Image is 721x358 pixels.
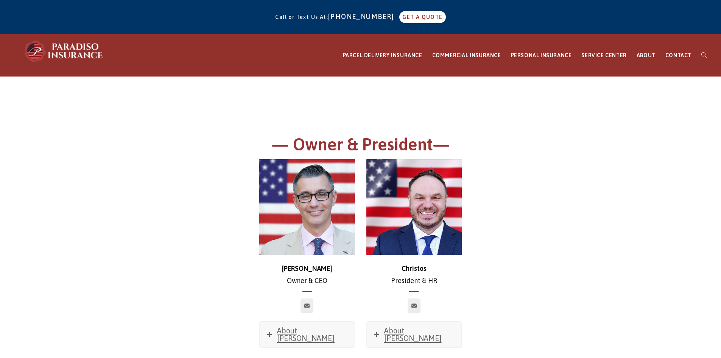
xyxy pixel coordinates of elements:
a: CONTACT [660,34,696,77]
strong: Christos [402,264,427,272]
a: GET A QUOTE [399,11,445,23]
a: SERVICE CENTER [576,34,631,77]
a: About [PERSON_NAME] [367,322,462,347]
span: ABOUT [637,52,656,58]
strong: [PERSON_NAME] [282,264,332,272]
a: About [PERSON_NAME] [260,322,355,347]
span: About [PERSON_NAME] [384,326,442,342]
span: COMMERCIAL INSURANCE [432,52,501,58]
span: SERVICE CENTER [581,52,626,58]
img: chris-500x500 (1) [259,159,355,255]
a: PARCEL DELIVERY INSURANCE [338,34,427,77]
img: Christos_500x500 [366,159,462,255]
span: About [PERSON_NAME] [277,326,335,342]
img: Paradiso Insurance [23,40,106,63]
span: CONTACT [665,52,691,58]
span: PARCEL DELIVERY INSURANCE [343,52,422,58]
p: Owner & CEO [259,263,355,287]
span: Call or Text Us At: [275,14,328,20]
a: COMMERCIAL INSURANCE [427,34,506,77]
span: PERSONAL INSURANCE [511,52,572,58]
h1: — Owner & President— [153,133,569,159]
p: President & HR [366,263,462,287]
a: [PHONE_NUMBER] [328,13,398,20]
a: ABOUT [632,34,660,77]
a: PERSONAL INSURANCE [506,34,577,77]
